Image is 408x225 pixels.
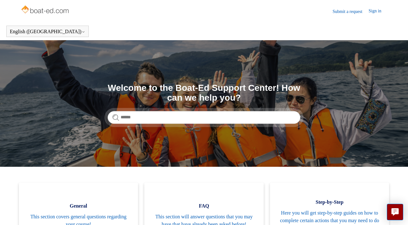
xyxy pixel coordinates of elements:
[10,29,85,34] button: English ([GEOGRAPHIC_DATA])
[154,202,254,210] span: FAQ
[108,111,300,124] input: Search
[28,202,129,210] span: General
[108,83,300,103] h1: Welcome to the Boat-Ed Support Center! How can we help you?
[279,198,380,206] span: Step-by-Step
[333,8,369,15] a: Submit a request
[369,8,387,15] a: Sign in
[387,204,403,220] button: Live chat
[21,4,71,16] img: Boat-Ed Help Center home page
